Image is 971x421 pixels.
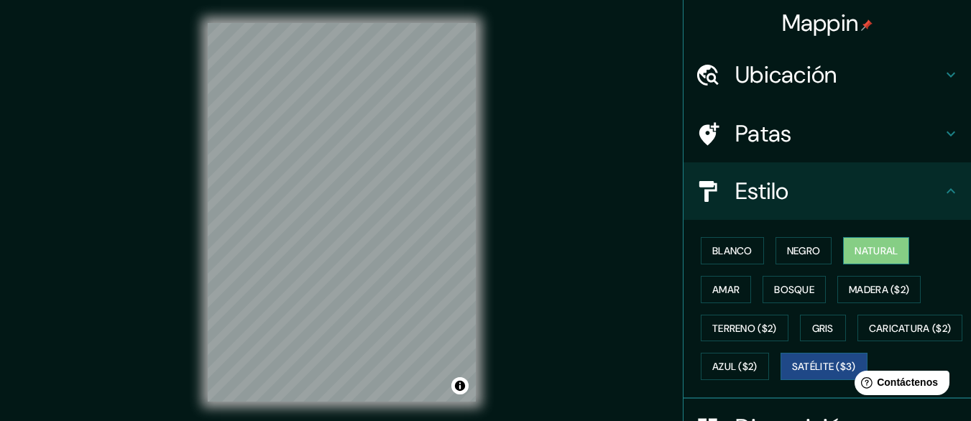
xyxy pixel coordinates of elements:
button: Terreno ($2) [701,315,788,342]
button: Blanco [701,237,764,264]
font: Amar [712,283,740,296]
div: Ubicación [684,46,971,103]
font: Terreno ($2) [712,322,777,335]
canvas: Mapa [208,23,476,402]
font: Estilo [735,176,789,206]
font: Blanco [712,244,753,257]
button: Caricatura ($2) [857,315,963,342]
font: Satélite ($3) [792,361,856,374]
button: Natural [843,237,909,264]
iframe: Lanzador de widgets de ayuda [843,365,955,405]
button: Amar [701,276,751,303]
font: Ubicación [735,60,837,90]
font: Madera ($2) [849,283,909,296]
font: Bosque [774,283,814,296]
button: Satélite ($3) [781,353,868,380]
button: Madera ($2) [837,276,921,303]
button: Gris [800,315,846,342]
font: Azul ($2) [712,361,758,374]
font: Caricatura ($2) [869,322,952,335]
font: Patas [735,119,792,149]
font: Negro [787,244,821,257]
button: Activar o desactivar atribución [451,377,469,394]
button: Bosque [763,276,826,303]
button: Azul ($2) [701,353,769,380]
font: Gris [812,322,834,335]
font: Natural [855,244,898,257]
button: Negro [776,237,832,264]
font: Mappin [782,8,859,38]
div: Patas [684,105,971,162]
div: Estilo [684,162,971,220]
img: pin-icon.png [861,19,873,31]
